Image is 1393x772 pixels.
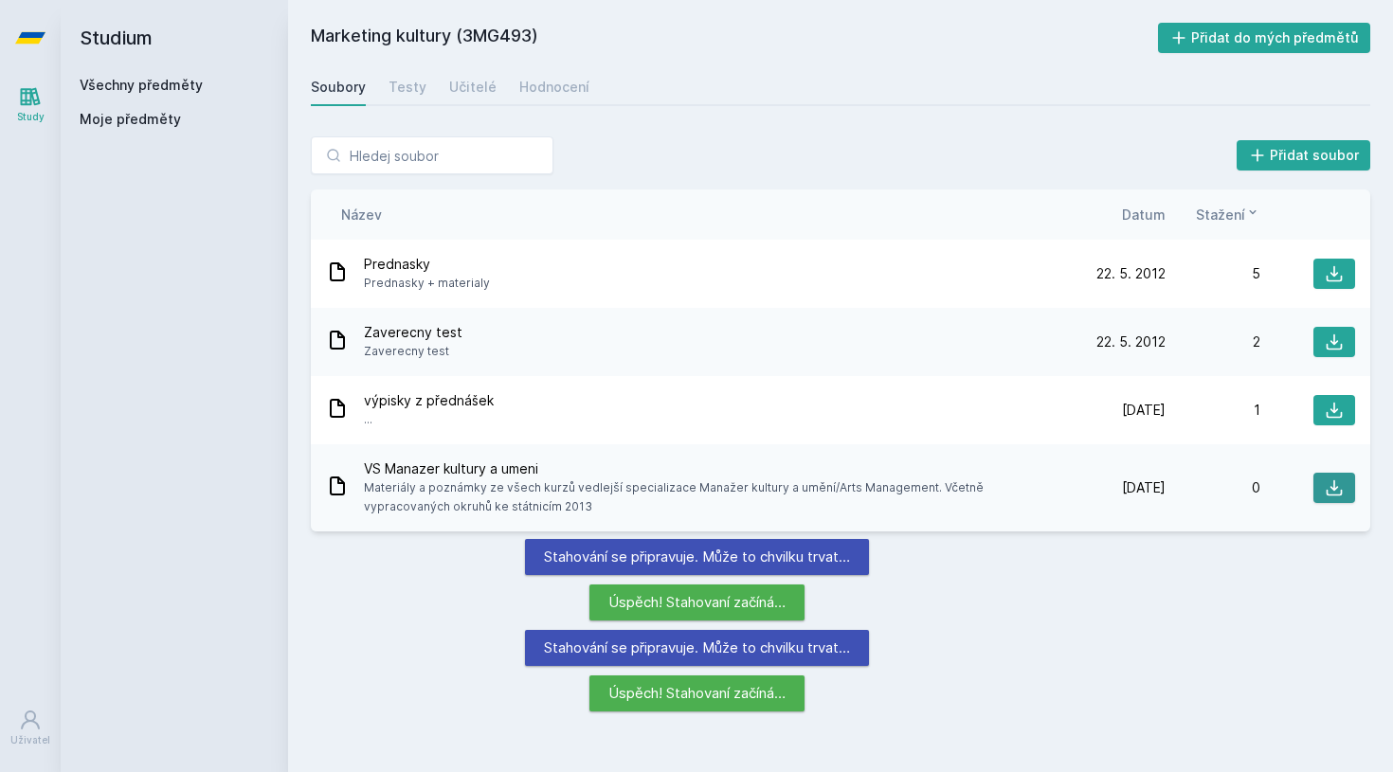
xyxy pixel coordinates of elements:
[1166,332,1260,351] div: 2
[364,342,462,361] span: Zaverecny test
[341,205,382,224] button: Název
[1196,205,1260,224] button: Stažení
[1122,205,1166,224] button: Datum
[364,323,462,342] span: Zaverecny test
[364,478,1063,516] span: Materiály a poznámky ze všech kurzů vedlejší specializace Manažer kultury a umění/Arts Management...
[389,78,426,97] div: Testy
[525,630,869,666] div: Stahování se připravuje. Může to chvilku trvat…
[449,78,497,97] div: Učitelé
[389,68,426,106] a: Testy
[4,699,57,757] a: Uživatel
[311,78,366,97] div: Soubory
[80,77,203,93] a: Všechny předměty
[10,733,50,747] div: Uživatel
[525,539,869,575] div: Stahování se připravuje. Může to chvilku trvat…
[1158,23,1371,53] button: Přidat do mých předmětů
[364,274,490,293] span: Prednasky + materialy
[449,68,497,106] a: Učitelé
[1166,401,1260,420] div: 1
[1096,264,1166,283] span: 22. 5. 2012
[364,255,490,274] span: Prednasky
[1166,264,1260,283] div: 5
[364,391,494,410] span: výpisky z přednášek
[311,23,1158,53] h2: Marketing kultury (3MG493)
[589,675,805,711] div: Úspěch! Stahovaní začíná…
[4,76,57,134] a: Study
[364,410,494,429] span: ...
[1196,205,1245,224] span: Stažení
[589,584,805,620] div: Úspěch! Stahovaní začíná…
[1096,332,1166,351] span: 22. 5. 2012
[1122,401,1166,420] span: [DATE]
[1166,478,1260,497] div: 0
[1122,478,1166,497] span: [DATE]
[519,78,589,97] div: Hodnocení
[311,68,366,106] a: Soubory
[1237,140,1371,171] button: Přidat soubor
[519,68,589,106] a: Hodnocení
[364,459,1063,478] span: VS Manazer kultury a umeni
[311,136,553,174] input: Hledej soubor
[17,110,45,124] div: Study
[80,110,181,129] span: Moje předměty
